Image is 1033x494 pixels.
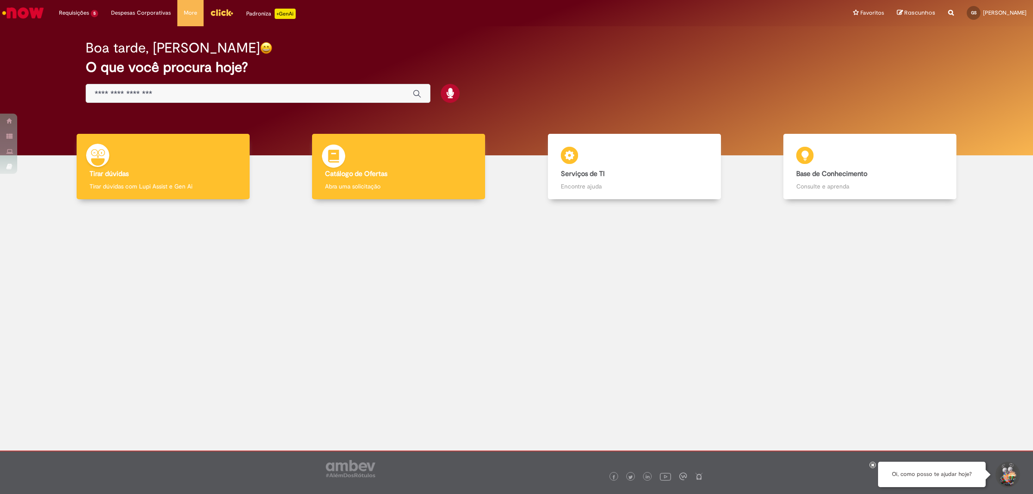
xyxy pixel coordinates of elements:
span: GS [971,10,977,15]
a: Serviços de TI Encontre ajuda [516,134,752,200]
p: Encontre ajuda [561,182,708,191]
a: Rascunhos [897,9,935,17]
p: Abra uma solicitação [325,182,472,191]
span: Favoritos [860,9,884,17]
button: Iniciar Conversa de Suporte [994,462,1020,488]
img: logo_footer_workplace.png [679,472,687,480]
img: ServiceNow [1,4,45,22]
p: Tirar dúvidas com Lupi Assist e Gen Ai [90,182,237,191]
img: logo_footer_naosei.png [695,472,703,480]
a: Catálogo de Ofertas Abra uma solicitação [281,134,517,200]
img: logo_footer_youtube.png [660,471,671,482]
div: Padroniza [246,9,296,19]
img: logo_footer_facebook.png [612,475,616,479]
b: Serviços de TI [561,170,605,178]
img: happy-face.png [260,42,272,54]
b: Catálogo de Ofertas [325,170,387,178]
img: logo_footer_ambev_rotulo_gray.png [326,460,375,477]
span: More [184,9,197,17]
h2: O que você procura hoje? [86,60,947,75]
img: logo_footer_linkedin.png [646,475,650,480]
span: 5 [91,10,98,17]
p: +GenAi [275,9,296,19]
span: [PERSON_NAME] [983,9,1027,16]
p: Consulte e aprenda [796,182,943,191]
a: Tirar dúvidas Tirar dúvidas com Lupi Assist e Gen Ai [45,134,281,200]
b: Tirar dúvidas [90,170,129,178]
b: Base de Conhecimento [796,170,867,178]
img: logo_footer_twitter.png [628,475,633,479]
span: Despesas Corporativas [111,9,171,17]
span: Requisições [59,9,89,17]
span: Rascunhos [904,9,935,17]
img: click_logo_yellow_360x200.png [210,6,233,19]
h2: Boa tarde, [PERSON_NAME] [86,40,260,56]
div: Oi, como posso te ajudar hoje? [878,462,986,487]
a: Base de Conhecimento Consulte e aprenda [752,134,988,200]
